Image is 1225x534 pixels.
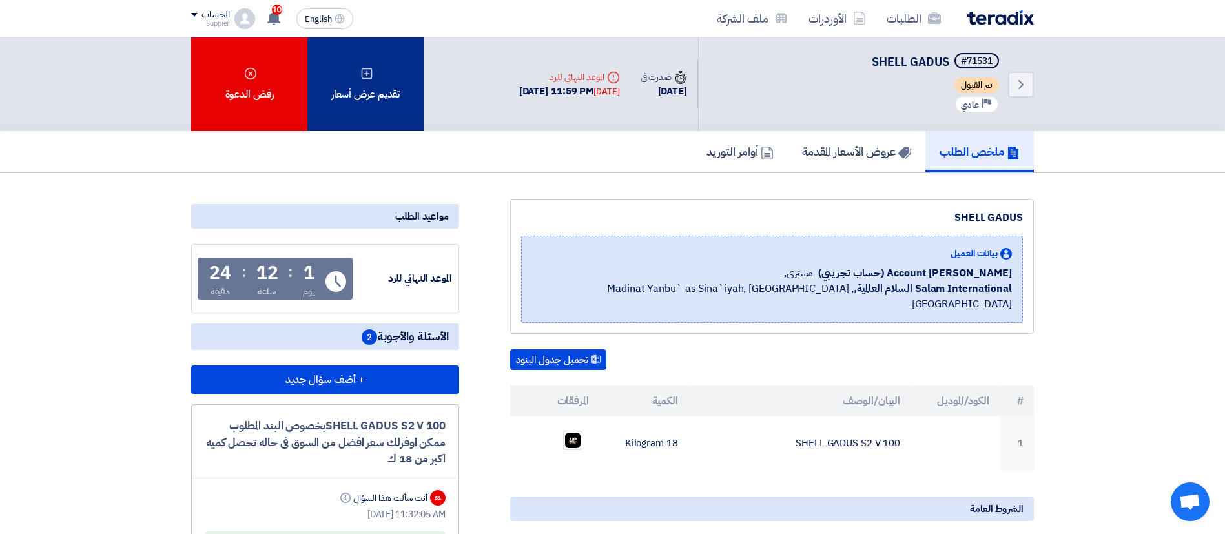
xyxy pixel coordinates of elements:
[288,260,293,283] div: :
[940,144,1020,159] h5: ملخص الطلب
[688,416,911,471] td: SHELL GADUS S2 V 100
[305,15,332,24] span: English
[272,5,282,15] span: 10
[296,8,353,29] button: English
[256,264,278,282] div: 12
[961,99,979,111] span: عادي
[304,264,314,282] div: 1
[641,84,687,99] div: [DATE]
[854,281,1012,296] b: Salam International السلام العالمية,
[970,502,1024,516] span: الشروط العامة
[234,8,255,29] img: profile_test.png
[872,53,949,70] span: SHELL GADUS
[209,264,231,282] div: 24
[599,416,688,471] td: 18 Kilogram
[802,144,911,159] h5: عروض الأسعار المقدمة
[519,84,620,99] div: [DATE] 11:59 PM
[593,85,619,98] div: [DATE]
[205,418,446,467] div: SHELL GADUS S2 V 100بخصوص البند المطلوب ممكن اوفرلك سعر افضل من السوق فى حاله تحصل كميه اكبر من 18 ك
[954,77,999,93] span: تم القبول
[706,144,774,159] h5: أوامر التوريد
[798,3,876,34] a: الأوردرات
[191,20,229,27] div: Suppier
[191,37,307,131] div: رفض الدعوة
[1000,416,1034,471] td: 1
[911,385,1000,416] th: الكود/الموديل
[205,508,446,521] div: [DATE] 11:32:05 AM
[599,385,688,416] th: الكمية
[788,131,925,172] a: عروض الأسعار المقدمة
[1171,482,1210,521] div: Open chat
[201,10,229,21] div: الحساب
[191,365,459,394] button: + أضف سؤال جديد
[876,3,951,34] a: الطلبات
[564,431,582,449] img: WhatsApp_Image__at_fbc_1758615399509.jpg
[338,491,427,505] div: أنت سألت هذا السؤال
[355,271,452,286] div: الموعد النهائي للرد
[510,385,599,416] th: المرفقات
[641,70,687,84] div: صدرت في
[951,247,998,260] span: بيانات العميل
[430,490,446,506] div: S1
[211,285,231,298] div: دقيقة
[706,3,798,34] a: ملف الشركة
[519,70,620,84] div: الموعد النهائي للرد
[258,285,276,298] div: ساعة
[961,57,993,66] div: #71531
[521,210,1023,225] div: SHELL GADUS
[692,131,788,172] a: أوامر التوريد
[967,10,1034,25] img: Teradix logo
[784,265,814,281] span: مشترى,
[242,260,246,283] div: :
[303,285,315,298] div: يوم
[362,329,449,345] span: الأسئلة والأجوبة
[872,53,1002,71] h5: SHELL GADUS
[925,131,1034,172] a: ملخص الطلب
[307,37,424,131] div: تقديم عرض أسعار
[191,204,459,229] div: مواعيد الطلب
[818,265,1012,281] span: [PERSON_NAME] Account (حساب تجريبي)
[532,281,1012,312] span: Madinat Yanbu` as Sina`iyah, [GEOGRAPHIC_DATA] ,[GEOGRAPHIC_DATA]
[362,329,377,345] span: 2
[510,349,606,370] button: تحميل جدول البنود
[1000,385,1034,416] th: #
[688,385,911,416] th: البيان/الوصف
